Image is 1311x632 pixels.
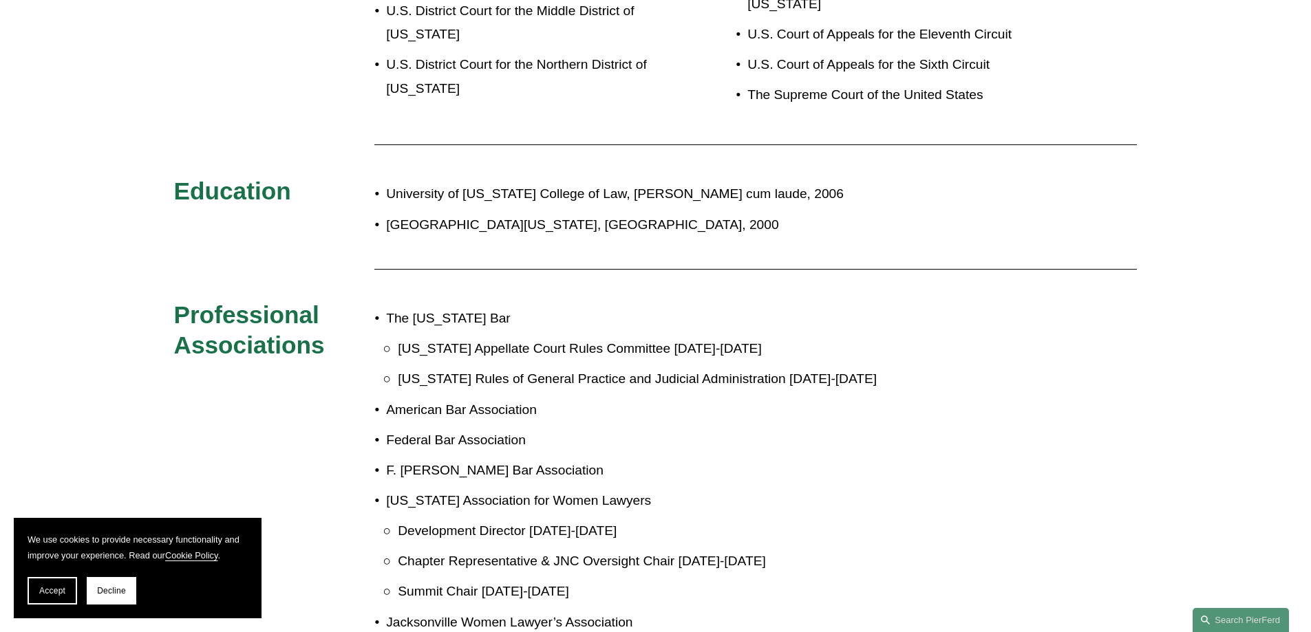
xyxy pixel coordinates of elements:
p: Development Director [DATE]-[DATE] [398,519,1016,543]
a: Search this site [1193,608,1289,632]
p: Federal Bar Association [386,428,1016,453]
p: Summit Chair [DATE]-[DATE] [398,580,1016,604]
p: The Supreme Court of the United States [747,83,1057,107]
span: Decline [97,586,126,596]
p: Chapter Representative & JNC Oversight Chair [DATE]-[DATE] [398,549,1016,574]
p: University of [US_STATE] College of Law, [PERSON_NAME] cum laude, 2006 [386,182,1016,206]
span: Education [174,177,291,204]
button: Decline [87,577,136,604]
button: Accept [28,577,77,604]
p: [US_STATE] Rules of General Practice and Judicial Administration [DATE]-[DATE] [398,367,1016,391]
p: [GEOGRAPHIC_DATA][US_STATE], [GEOGRAPHIC_DATA], 2000 [386,213,1016,237]
p: U.S. Court of Appeals for the Eleventh Circuit [747,23,1057,47]
p: U.S. District Court for the Northern District of [US_STATE] [386,53,655,100]
section: Cookie banner [14,518,262,618]
p: [US_STATE] Association for Women Lawyers [386,489,1016,513]
p: We use cookies to provide necessary functionality and improve your experience. Read our . [28,532,248,563]
p: [US_STATE] Appellate Court Rules Committee [DATE]-[DATE] [398,337,1016,361]
p: American Bar Association [386,398,1016,422]
span: Accept [39,586,65,596]
p: The [US_STATE] Bar [386,307,1016,331]
a: Cookie Policy [165,550,218,560]
p: F. [PERSON_NAME] Bar Association [386,459,1016,483]
p: U.S. Court of Appeals for the Sixth Circuit [747,53,1057,77]
span: Professional Associations [174,301,326,358]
